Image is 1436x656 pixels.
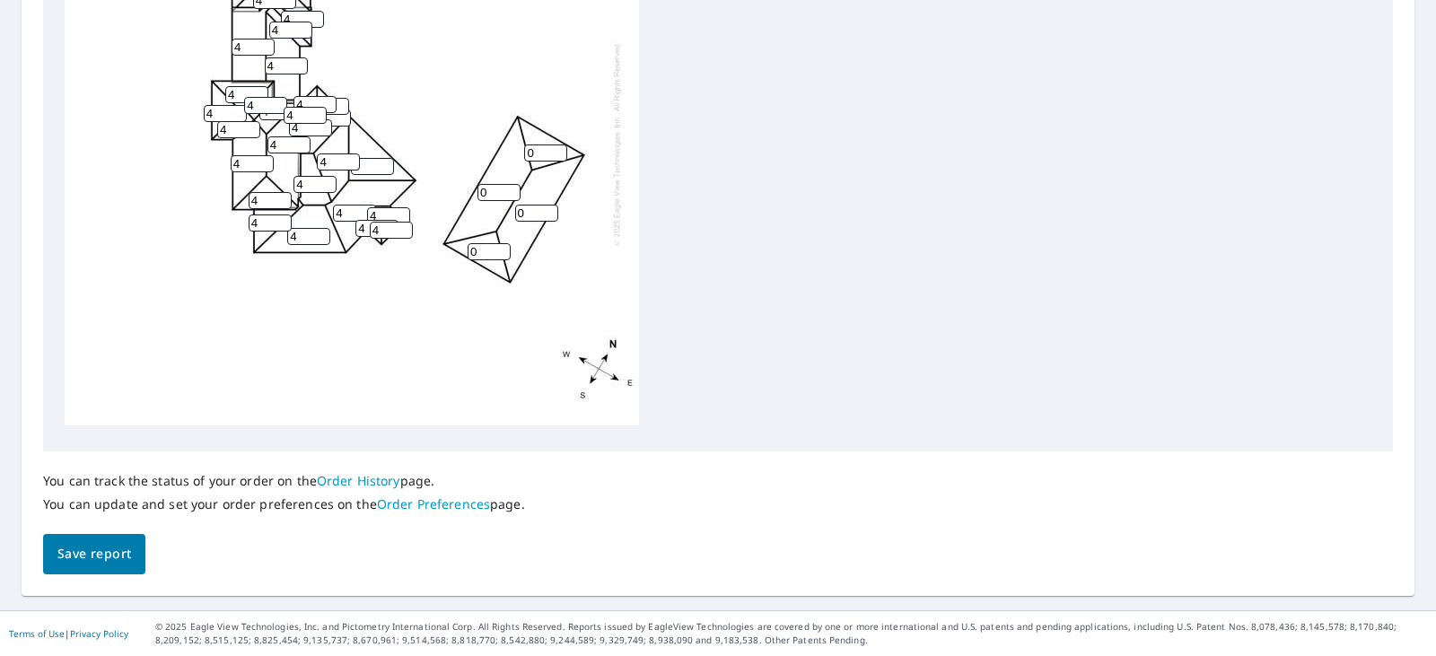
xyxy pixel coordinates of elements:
[317,472,400,489] a: Order History
[70,627,128,640] a: Privacy Policy
[9,627,65,640] a: Terms of Use
[43,496,525,512] p: You can update and set your order preferences on the page.
[155,620,1427,647] p: © 2025 Eagle View Technologies, Inc. and Pictometry International Corp. All Rights Reserved. Repo...
[57,543,131,565] span: Save report
[43,473,525,489] p: You can track the status of your order on the page.
[9,628,128,639] p: |
[43,534,145,574] button: Save report
[377,495,490,512] a: Order Preferences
